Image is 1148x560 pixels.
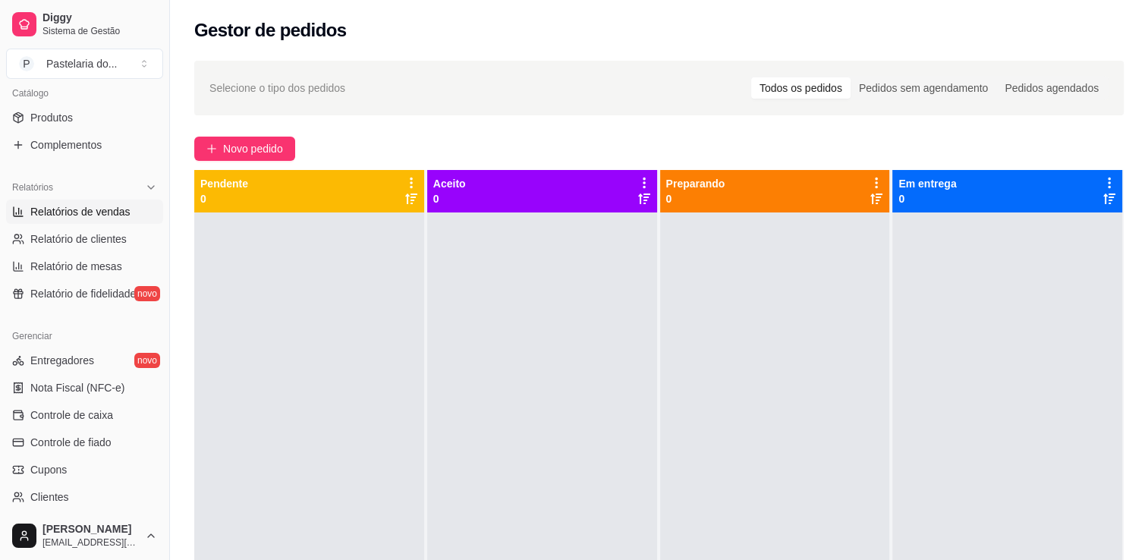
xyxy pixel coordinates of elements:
span: [PERSON_NAME] [42,523,139,536]
button: [PERSON_NAME][EMAIL_ADDRESS][DOMAIN_NAME] [6,518,163,554]
a: Cupons [6,458,163,482]
div: Pedidos agendados [996,77,1107,99]
a: DiggySistema de Gestão [6,6,163,42]
span: Relatórios [12,181,53,193]
p: Preparando [666,176,725,191]
button: Novo pedido [194,137,295,161]
p: 0 [898,191,956,206]
span: Relatório de mesas [30,259,122,274]
button: Select a team [6,49,163,79]
span: Selecione o tipo dos pedidos [209,80,345,96]
div: Catálogo [6,81,163,105]
a: Controle de fiado [6,430,163,455]
span: plus [206,143,217,154]
a: Relatórios de vendas [6,200,163,224]
span: Controle de caixa [30,407,113,423]
a: Controle de caixa [6,403,163,427]
span: Sistema de Gestão [42,25,157,37]
span: P [19,56,34,71]
span: Clientes [30,489,69,505]
span: Entregadores [30,353,94,368]
a: Produtos [6,105,163,130]
span: [EMAIL_ADDRESS][DOMAIN_NAME] [42,536,139,549]
div: Pastelaria do ... [46,56,117,71]
p: 0 [433,191,466,206]
a: Complementos [6,133,163,157]
span: Cupons [30,462,67,477]
span: Controle de fiado [30,435,112,450]
span: Novo pedido [223,140,283,157]
span: Relatórios de vendas [30,204,131,219]
div: Gerenciar [6,324,163,348]
p: Aceito [433,176,466,191]
a: Nota Fiscal (NFC-e) [6,376,163,400]
a: Clientes [6,485,163,509]
p: 0 [666,191,725,206]
div: Pedidos sem agendamento [851,77,996,99]
span: Diggy [42,11,157,25]
p: Pendente [200,176,248,191]
span: Relatório de fidelidade [30,286,136,301]
a: Entregadoresnovo [6,348,163,373]
span: Complementos [30,137,102,153]
p: Em entrega [898,176,956,191]
p: 0 [200,191,248,206]
a: Relatório de clientes [6,227,163,251]
span: Produtos [30,110,73,125]
div: Todos os pedidos [751,77,851,99]
a: Relatório de fidelidadenovo [6,282,163,306]
a: Relatório de mesas [6,254,163,278]
span: Relatório de clientes [30,231,127,247]
span: Nota Fiscal (NFC-e) [30,380,124,395]
h2: Gestor de pedidos [194,18,347,42]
